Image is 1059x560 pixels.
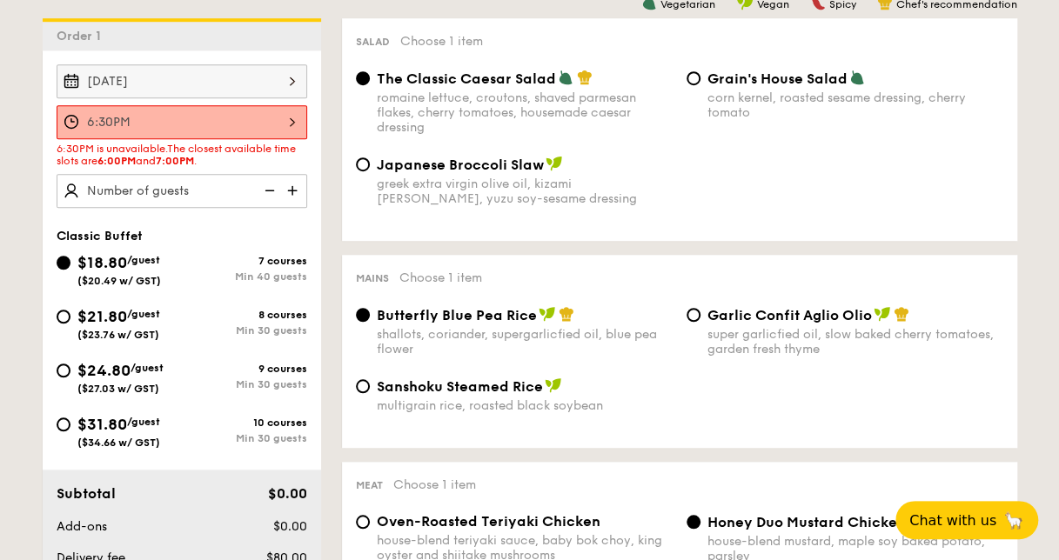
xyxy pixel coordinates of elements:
[356,515,370,529] input: Oven-Roasted Teriyaki Chickenhouse-blend teriyaki sauce, baby bok choy, king oyster and shiitake ...
[131,362,164,374] span: /guest
[707,70,848,87] span: Grain's House Salad
[57,519,107,534] span: Add-ons
[377,177,673,206] div: greek extra virgin olive oil, kizami [PERSON_NAME], yuzu soy-sesame dressing
[707,327,1003,357] div: super garlicfied oil, slow baked cherry tomatoes, garden fresh thyme
[399,270,482,285] span: Choose 1 item
[377,157,544,173] span: Japanese Broccoli Slaw
[57,143,307,167] div: The closest available time slots are and .
[707,514,906,530] span: Honey Duo Mustard Chicken
[57,363,70,377] input: $24.80/guest($27.03 w/ GST)9 coursesMin 30 guests
[97,155,136,167] span: 6:00PM
[182,378,307,390] div: Min 30 guests
[182,270,307,283] div: Min 40 guests
[182,363,307,375] div: 9 courses
[57,229,143,243] span: Classic Buffet
[356,157,370,171] input: Japanese Broccoli Slawgreek extra virgin olive oil, kizami [PERSON_NAME], yuzu soy-sesame dressing
[77,361,131,380] span: $24.80
[546,156,563,171] img: icon-vegan.f8ff3823.svg
[558,70,573,85] img: icon-vegetarian.fe4039eb.svg
[559,306,574,322] img: icon-chef-hat.a58ddaea.svg
[894,306,909,322] img: icon-chef-hat.a58ddaea.svg
[356,71,370,85] input: The Classic Caesar Saladromaine lettuce, croutons, shaved parmesan flakes, cherry tomatoes, house...
[377,90,673,135] div: romaine lettuce, croutons, shaved parmesan flakes, cherry tomatoes, housemade caesar dressing
[57,105,307,139] input: Event time
[77,437,160,449] span: ($34.66 w/ GST)
[77,329,159,341] span: ($23.76 w/ GST)
[377,513,600,530] span: Oven-Roasted Teriyaki Chicken
[849,70,865,85] img: icon-vegetarian.fe4039eb.svg
[545,377,562,393] img: icon-vegan.f8ff3823.svg
[281,174,307,207] img: icon-add.58712e84.svg
[539,306,556,322] img: icon-vegan.f8ff3823.svg
[356,379,370,393] input: Sanshoku Steamed Ricemultigrain rice, roasted black soybean
[393,477,476,492] span: Choose 1 item
[377,307,537,323] span: Butterfly Blue Pea Rice
[127,254,160,266] span: /guest
[687,515,700,529] input: Honey Duo Mustard Chickenhouse-blend mustard, maple soy baked potato, parsley
[57,310,70,323] input: $21.80/guest($23.76 w/ GST)8 coursesMin 30 guests
[577,70,593,85] img: icon-chef-hat.a58ddaea.svg
[156,155,194,167] span: 7:00PM
[182,417,307,429] div: 10 courses
[356,479,383,491] span: Meat
[77,275,161,287] span: ($20.49 w/ GST)
[77,253,127,272] span: $18.80
[707,307,872,323] span: Garlic Confit Aglio Olio
[182,309,307,321] div: 8 courses
[77,383,159,395] span: ($27.03 w/ GST)
[182,432,307,444] div: Min 30 guests
[895,501,1038,539] button: Chat with us🦙
[77,415,127,434] span: $31.80
[57,256,70,270] input: $18.80/guest($20.49 w/ GST)7 coursesMin 40 guests
[272,519,306,534] span: $0.00
[687,308,700,322] input: Garlic Confit Aglio Oliosuper garlicfied oil, slow baked cherry tomatoes, garden fresh thyme
[400,34,483,49] span: Choose 1 item
[57,64,307,98] input: Event date
[267,485,306,502] span: $0.00
[377,70,556,87] span: The Classic Caesar Salad
[57,143,167,155] span: 6:30PM is unavailable.
[377,398,673,413] div: multigrain rice, roasted black soybean
[707,90,1003,120] div: corn kernel, roasted sesame dressing, cherry tomato
[1003,510,1024,530] span: 🦙
[377,378,543,395] span: Sanshoku Steamed Rice
[57,29,108,43] span: Order 1
[356,36,390,48] span: Salad
[77,307,127,326] span: $21.80
[57,485,116,502] span: Subtotal
[182,324,307,337] div: Min 30 guests
[127,416,160,428] span: /guest
[356,308,370,322] input: Butterfly Blue Pea Riceshallots, coriander, supergarlicfied oil, blue pea flower
[687,71,700,85] input: Grain's House Saladcorn kernel, roasted sesame dressing, cherry tomato
[909,512,996,529] span: Chat with us
[255,174,281,207] img: icon-reduce.1d2dbef1.svg
[182,255,307,267] div: 7 courses
[874,306,891,322] img: icon-vegan.f8ff3823.svg
[127,308,160,320] span: /guest
[356,272,389,284] span: Mains
[377,327,673,357] div: shallots, coriander, supergarlicfied oil, blue pea flower
[57,174,307,208] input: Number of guests
[57,417,70,431] input: $31.80/guest($34.66 w/ GST)10 coursesMin 30 guests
